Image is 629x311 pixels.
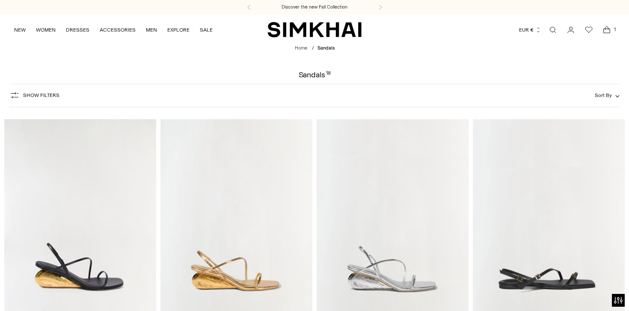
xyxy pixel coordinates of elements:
a: WOMEN [36,21,56,39]
a: EXPLORE [167,21,190,39]
div: / [312,45,314,52]
a: Open search modal [544,21,561,38]
nav: breadcrumbs [295,45,335,52]
button: Sort By [595,91,620,100]
h1: Sandals [299,71,331,79]
span: Show Filters [23,92,59,98]
a: SIMKHAI [267,21,362,38]
div: 18 [326,71,331,79]
a: Home [295,45,307,51]
a: Open cart modal [598,21,615,38]
a: Go to the account page [562,21,579,38]
a: SALE [200,21,213,39]
a: MEN [146,21,157,39]
a: Wishlist [580,21,597,38]
span: Sandals [317,45,335,51]
span: Sort By [595,92,612,98]
span: 1 [611,26,619,33]
a: NEW [14,21,26,39]
button: EUR € [519,21,541,39]
button: Show Filters [9,88,59,102]
a: Discover the new Fall Collection [282,4,347,11]
a: DRESSES [66,21,89,39]
a: ACCESSORIES [100,21,136,39]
